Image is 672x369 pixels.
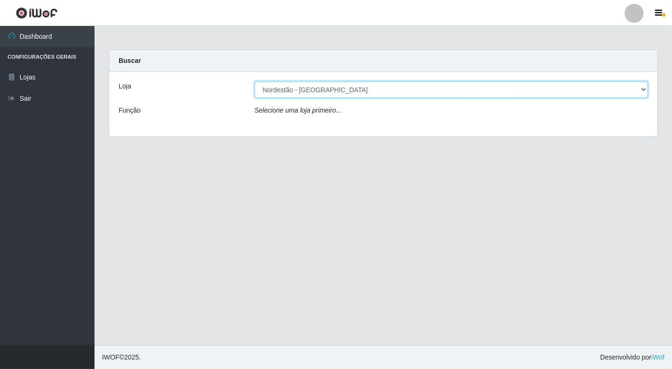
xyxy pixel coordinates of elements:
[255,106,342,114] i: Selecione uma loja primeiro...
[119,57,141,64] strong: Buscar
[600,352,664,362] span: Desenvolvido por
[651,353,664,361] a: iWof
[102,352,141,362] span: © 2025 .
[119,105,141,115] label: Função
[119,81,131,91] label: Loja
[102,353,120,361] span: IWOF
[16,7,58,19] img: CoreUI Logo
